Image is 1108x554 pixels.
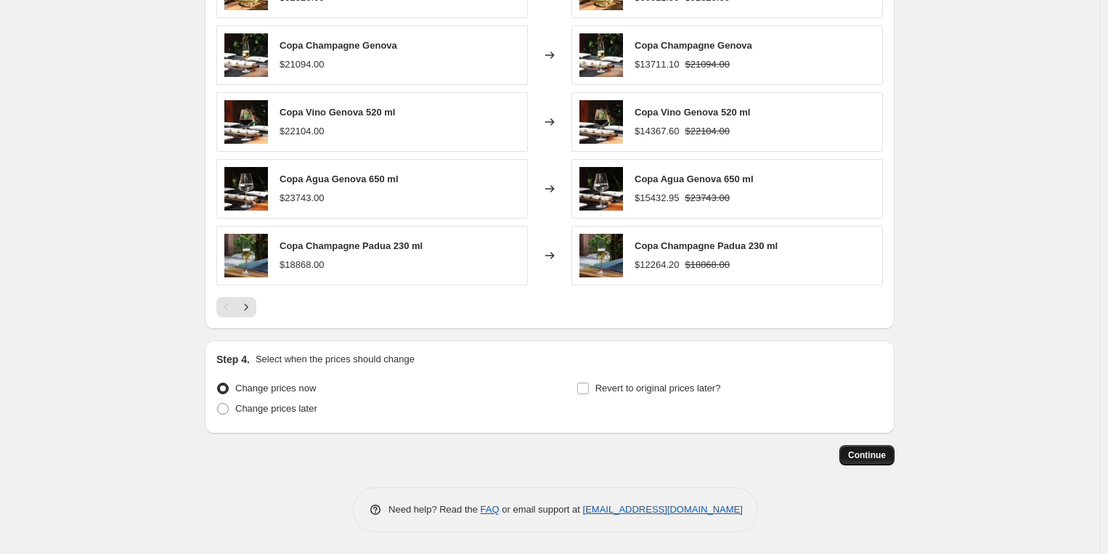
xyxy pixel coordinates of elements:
span: or email support at [500,504,583,515]
div: $13711.10 [635,57,679,72]
div: $22104.00 [280,124,324,139]
img: 12769-ok9_80x.jpg [224,234,268,277]
div: $23743.00 [280,191,324,205]
span: Copa Champagne Genova [635,40,752,51]
div: $12264.20 [635,258,679,272]
img: 12766-ok1_80x.jpg [224,33,268,77]
strike: $18868.00 [685,258,729,272]
strike: $22104.00 [685,124,729,139]
img: 12768-ok3_80x.jpg [579,167,623,211]
span: Revert to original prices later? [595,383,721,394]
div: $18868.00 [280,258,324,272]
h2: Step 4. [216,352,250,367]
span: Copa Champagne Padua 230 ml [635,240,778,251]
img: 12766-ok1_80x.jpg [579,33,623,77]
a: FAQ [481,504,500,515]
button: Continue [839,445,895,465]
strike: $21094.00 [685,57,729,72]
div: $14367.60 [635,124,679,139]
span: Copa Vino Genova 520 ml [635,107,750,118]
span: Change prices now [235,383,316,394]
span: Copa Champagne Padua 230 ml [280,240,423,251]
p: Select when the prices should change [256,352,415,367]
span: Change prices later [235,403,317,414]
nav: Pagination [216,297,256,317]
strike: $23743.00 [685,191,729,205]
span: Continue [848,449,886,461]
img: 12767-ok2_80x.jpg [224,100,268,144]
span: Copa Agua Genova 650 ml [635,174,754,184]
a: [EMAIL_ADDRESS][DOMAIN_NAME] [583,504,743,515]
span: Copa Agua Genova 650 ml [280,174,399,184]
img: 12769-ok9_80x.jpg [579,234,623,277]
img: 12768-ok3_80x.jpg [224,167,268,211]
span: Copa Champagne Genova [280,40,397,51]
span: Copa Vino Genova 520 ml [280,107,395,118]
div: $21094.00 [280,57,324,72]
button: Next [236,297,256,317]
div: $15432.95 [635,191,679,205]
span: Need help? Read the [388,504,481,515]
img: 12767-ok2_80x.jpg [579,100,623,144]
